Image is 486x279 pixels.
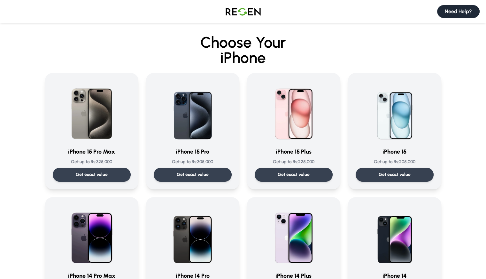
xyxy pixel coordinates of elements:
[200,33,286,52] span: Choose Your
[263,205,324,266] img: iPhone 14 Plus
[356,159,434,165] p: Get up to Rs: 205,000
[53,159,131,165] p: Get up to Rs: 325,000
[278,171,310,178] p: Get exact value
[437,5,480,18] button: Need Help?
[364,205,425,266] img: iPhone 14
[45,50,441,65] span: iPhone
[162,81,223,142] img: iPhone 15 Pro
[76,171,108,178] p: Get exact value
[255,159,333,165] p: Get up to Rs: 225,000
[263,81,324,142] img: iPhone 15 Plus
[177,171,209,178] p: Get exact value
[61,205,122,266] img: iPhone 14 Pro Max
[255,147,333,156] h3: iPhone 15 Plus
[162,205,223,266] img: iPhone 14 Pro
[154,147,232,156] h3: iPhone 15 Pro
[61,81,122,142] img: iPhone 15 Pro Max
[379,171,411,178] p: Get exact value
[53,147,131,156] h3: iPhone 15 Pro Max
[221,3,266,20] img: Logo
[154,159,232,165] p: Get up to Rs: 305,000
[356,147,434,156] h3: iPhone 15
[364,81,425,142] img: iPhone 15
